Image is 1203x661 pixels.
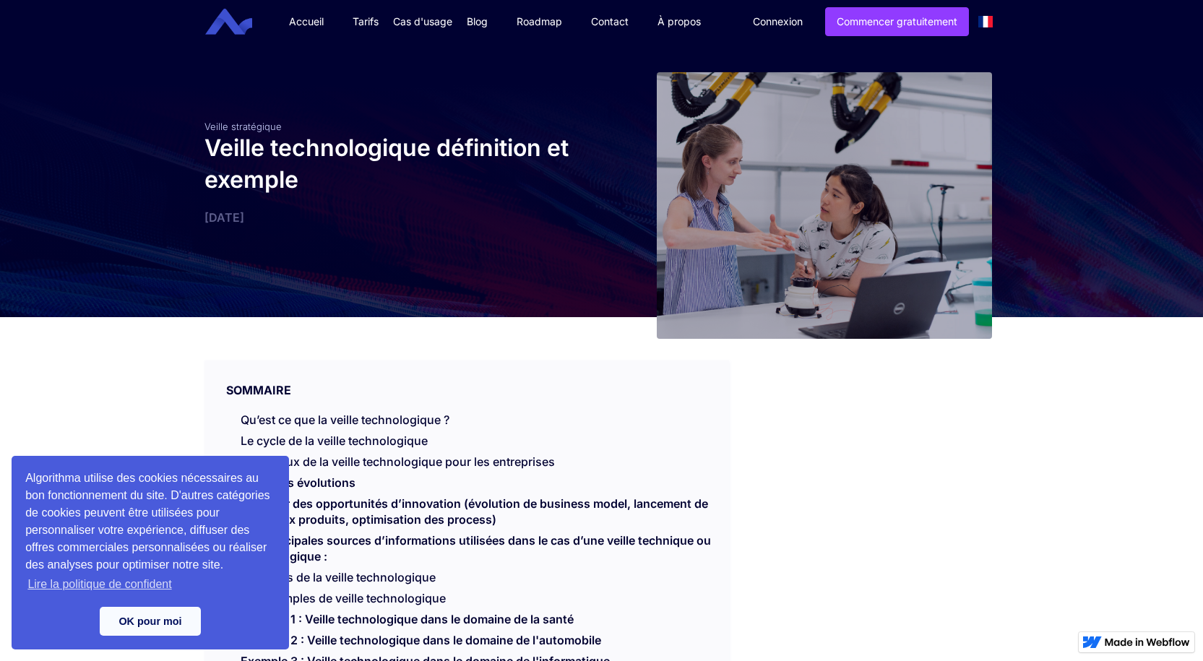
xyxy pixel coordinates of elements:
[241,591,446,605] a: Les exemples de veille technologique
[216,9,263,35] a: home
[1105,638,1190,647] img: Made in Webflow
[241,633,601,654] a: Exemple 2 : Veille technologique dans le domaine de l'automobile
[25,470,275,595] span: Algorithma utilise des cookies nécessaires au bon fonctionnement du site. D'autres catégories de ...
[241,570,436,584] a: Les outils de la veille technologique
[25,574,174,595] a: learn more about cookies
[241,612,574,634] a: Exemple 1 : Veille technologique dans le domaine de la santé
[204,132,595,196] h1: Veille technologique définition et exemple
[241,412,449,427] a: Qu’est ce que la veille technologique ?
[204,360,730,398] div: SOMMAIRE
[204,210,595,225] div: [DATE]
[393,14,452,29] div: Cas d'usage
[12,456,289,649] div: cookieconsent
[742,8,814,35] a: Connexion
[204,121,595,132] div: Veille stratégique
[241,496,708,534] a: Identifier des opportunités d’innovation (évolution de business model, lancement de nouveaux prod...
[241,433,428,448] a: Le cycle de la veille technologique
[241,454,555,469] a: Les enjeux de la veille technologique pour les entreprises
[100,607,201,636] a: dismiss cookie message
[241,533,711,571] a: Les principales sources d’informations utilisées dans le cas d’une veille technique ou technologi...
[825,7,969,36] a: Commencer gratuitement
[241,475,355,497] a: Suivre les évolutions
